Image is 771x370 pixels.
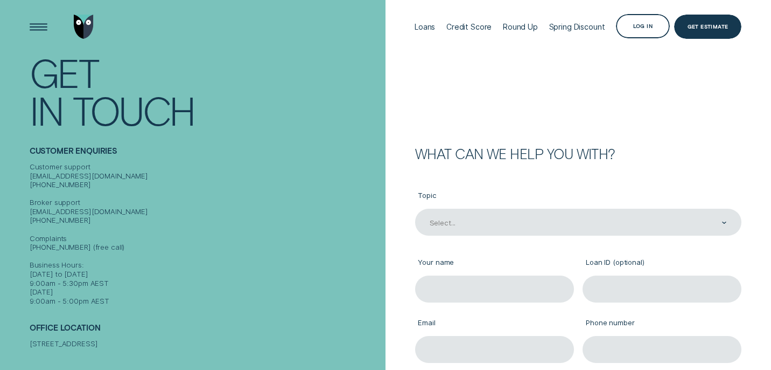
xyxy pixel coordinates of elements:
[415,184,742,209] label: Topic
[616,14,669,38] button: Log in
[583,251,741,276] label: Loan ID (optional)
[415,147,742,161] h2: What can we help you with?
[30,146,381,162] h2: Customer Enquiries
[415,251,574,276] label: Your name
[30,339,381,348] div: [STREET_ADDRESS]
[74,15,94,39] img: Wisr
[503,22,538,31] div: Round Up
[430,218,456,228] div: Select...
[30,162,381,305] div: Customer support [EMAIL_ADDRESS][DOMAIN_NAME] [PHONE_NUMBER] Broker support [EMAIL_ADDRESS][DOMAI...
[674,15,742,39] a: Get Estimate
[415,22,435,31] div: Loans
[583,311,741,336] label: Phone number
[415,311,574,336] label: Email
[30,323,381,339] h2: Office Location
[446,22,492,31] div: Credit Score
[26,15,51,39] button: Open Menu
[549,22,605,31] div: Spring Discount
[30,53,381,128] h1: Get In Touch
